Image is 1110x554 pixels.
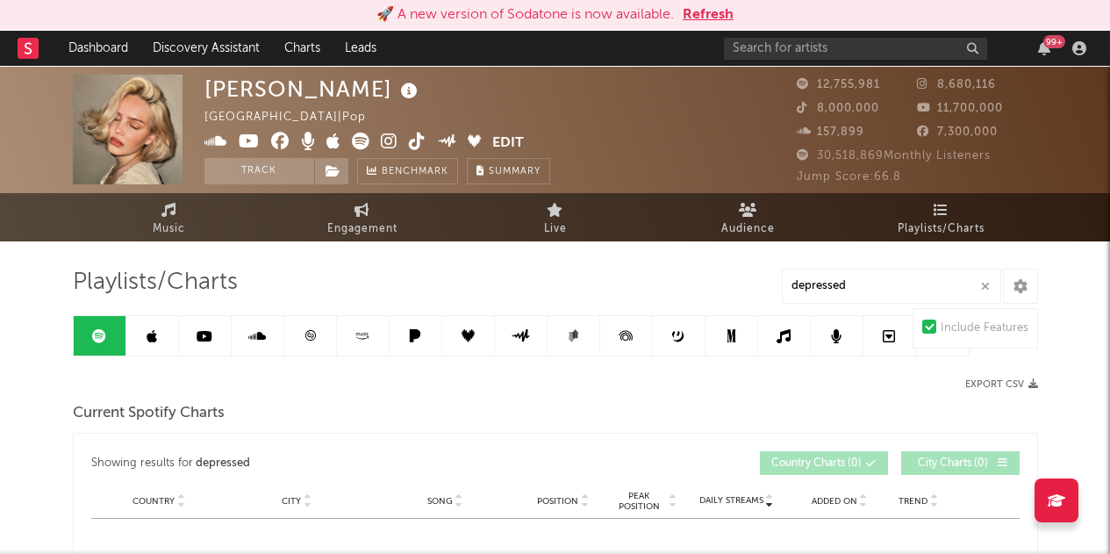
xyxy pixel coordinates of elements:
[544,219,567,240] span: Live
[721,219,775,240] span: Audience
[204,75,422,104] div: [PERSON_NAME]
[489,167,541,176] span: Summary
[196,453,250,474] div: depressed
[73,193,266,241] a: Music
[797,150,991,162] span: 30,518,869 Monthly Listeners
[153,219,185,240] span: Music
[204,158,314,184] button: Track
[376,4,674,25] div: 🚀 A new version of Sodatone is now available.
[1043,35,1065,48] div: 99 +
[771,458,862,469] span: Country Charts ( 0 )
[797,126,864,138] span: 157,899
[492,133,524,155] button: Edit
[917,103,1003,114] span: 11,700,000
[537,496,578,507] span: Position
[56,31,140,66] a: Dashboard
[1038,41,1050,55] button: 99+
[917,126,998,138] span: 7,300,000
[797,79,880,90] span: 12,755,981
[612,491,667,512] span: Peak Position
[899,496,927,507] span: Trend
[91,451,555,475] div: Showing results for
[683,4,734,25] button: Refresh
[73,403,225,424] span: Current Spotify Charts
[132,496,175,507] span: Country
[965,379,1038,390] button: Export CSV
[272,31,333,66] a: Charts
[797,171,901,183] span: Jump Score: 66.8
[327,219,397,240] span: Engagement
[140,31,272,66] a: Discovery Assistant
[266,193,459,241] a: Engagement
[204,107,386,128] div: [GEOGRAPHIC_DATA] | Pop
[333,31,389,66] a: Leads
[467,158,550,184] button: Summary
[913,458,993,469] span: City Charts ( 0 )
[357,158,458,184] a: Benchmark
[73,272,238,293] span: Playlists/Charts
[782,269,1001,304] input: Search Playlists/Charts
[845,193,1038,241] a: Playlists/Charts
[459,193,652,241] a: Live
[760,451,888,475] button: Country Charts(0)
[797,103,879,114] span: 8,000,000
[901,451,1020,475] button: City Charts(0)
[917,79,996,90] span: 8,680,116
[812,496,857,507] span: Added On
[427,496,453,507] span: Song
[898,219,985,240] span: Playlists/Charts
[699,494,763,507] span: Daily Streams
[282,496,301,507] span: City
[382,162,448,183] span: Benchmark
[724,38,987,60] input: Search for artists
[941,318,1028,339] div: Include Features
[652,193,845,241] a: Audience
